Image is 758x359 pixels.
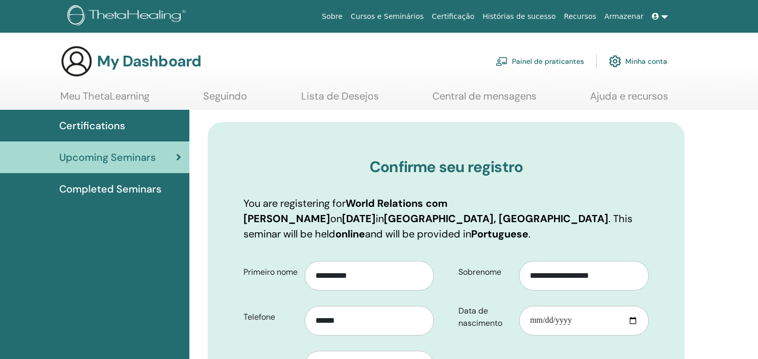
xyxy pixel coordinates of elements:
[479,7,560,26] a: Histórias de sucesso
[590,90,668,110] a: Ajuda e recursos
[560,7,600,26] a: Recursos
[432,90,536,110] a: Central de mensagens
[451,301,519,333] label: Data de nascimento
[609,50,667,73] a: Minha conta
[471,227,528,241] b: Portuguese
[59,181,161,197] span: Completed Seminars
[600,7,647,26] a: Armazenar
[496,50,584,73] a: Painel de praticantes
[236,262,304,282] label: Primeiro nome
[301,90,379,110] a: Lista de Desejos
[243,196,649,242] p: You are registering for on in . This seminar will be held and will be provided in .
[243,197,448,225] b: World Relations com [PERSON_NAME]
[609,53,621,70] img: cog.svg
[428,7,478,26] a: Certificação
[59,118,125,133] span: Certifications
[342,212,376,225] b: [DATE]
[97,52,201,70] h3: My Dashboard
[347,7,428,26] a: Cursos e Seminários
[203,90,247,110] a: Seguindo
[60,45,93,78] img: generic-user-icon.jpg
[60,90,150,110] a: Meu ThetaLearning
[318,7,347,26] a: Sobre
[236,307,304,327] label: Telefone
[243,158,649,176] h3: Confirme seu registro
[59,150,156,165] span: Upcoming Seminars
[384,212,608,225] b: [GEOGRAPHIC_DATA], [GEOGRAPHIC_DATA]
[451,262,519,282] label: Sobrenome
[67,5,189,28] img: logo.png
[496,57,508,66] img: chalkboard-teacher.svg
[335,227,365,241] b: online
